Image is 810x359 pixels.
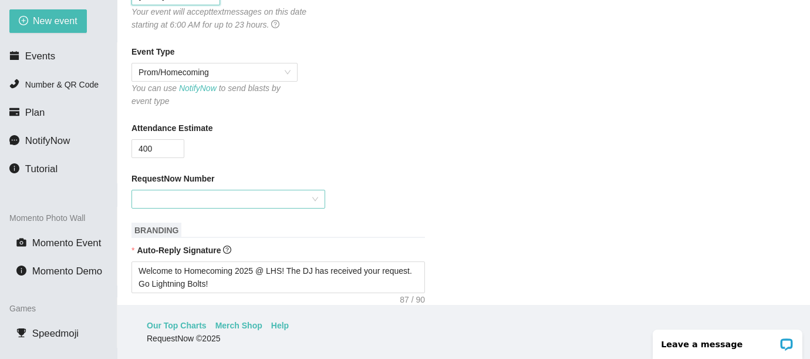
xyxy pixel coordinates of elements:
[147,319,207,332] a: Our Top Charts
[147,332,778,345] div: RequestNow © 2025
[131,82,298,108] div: You can use to send blasts by event type
[131,7,306,29] i: Your event will accept text messages on this date starting at 6:00 AM for up to 23 hours.
[9,163,19,173] span: info-circle
[19,16,28,27] span: plus-circle
[137,246,221,255] b: Auto-Reply Signature
[16,328,26,338] span: trophy
[16,237,26,247] span: camera
[131,45,175,58] b: Event Type
[25,51,55,62] span: Events
[271,20,279,28] span: question-circle
[9,79,19,89] span: phone
[9,51,19,61] span: calendar
[25,163,58,175] span: Tutorial
[25,80,99,89] span: Number & QR Code
[32,266,102,277] span: Momento Demo
[32,328,79,339] span: Speedmoji
[16,266,26,276] span: info-circle
[33,14,77,28] span: New event
[32,237,102,249] span: Momento Event
[215,319,262,332] a: Merch Shop
[25,135,70,146] span: NotifyNow
[131,122,212,135] b: Attendance Estimate
[9,107,19,117] span: credit-card
[271,319,289,332] a: Help
[25,107,45,118] span: Plan
[9,9,87,33] button: plus-circleNew event
[131,223,181,238] span: BRANDING
[179,83,217,93] a: NotifyNow
[223,246,231,254] span: question-circle
[139,63,291,81] span: Prom/Homecoming
[9,135,19,145] span: message
[131,172,215,185] b: RequestNow Number
[131,261,425,293] textarea: Welcome to Homecoming 2025 @ LHS! The DJ has received your request. Go Lightning Bolts!
[645,322,810,359] iframe: LiveChat chat widget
